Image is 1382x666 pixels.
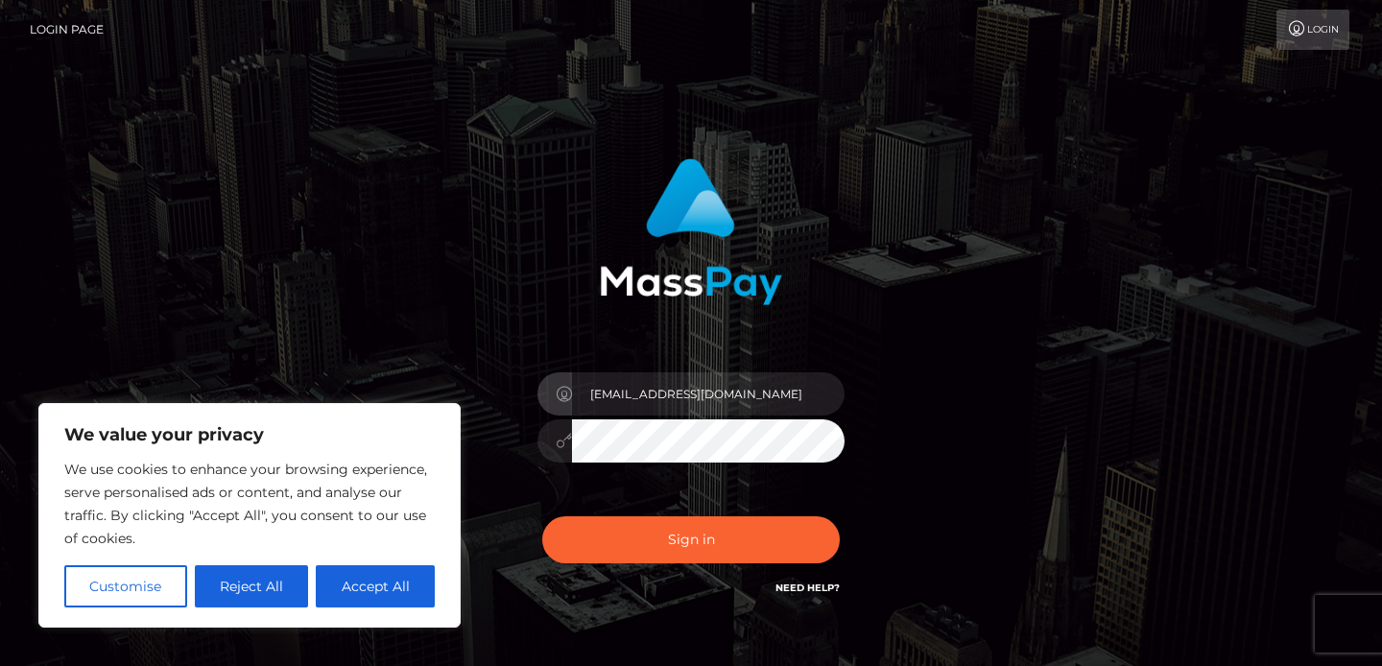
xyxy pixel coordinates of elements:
[64,565,187,607] button: Customise
[600,158,782,305] img: MassPay Login
[775,582,840,594] a: Need Help?
[30,10,104,50] a: Login Page
[64,458,435,550] p: We use cookies to enhance your browsing experience, serve personalised ads or content, and analys...
[195,565,309,607] button: Reject All
[38,403,461,628] div: We value your privacy
[572,372,845,416] input: Username...
[64,423,435,446] p: We value your privacy
[542,516,840,563] button: Sign in
[316,565,435,607] button: Accept All
[1276,10,1349,50] a: Login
